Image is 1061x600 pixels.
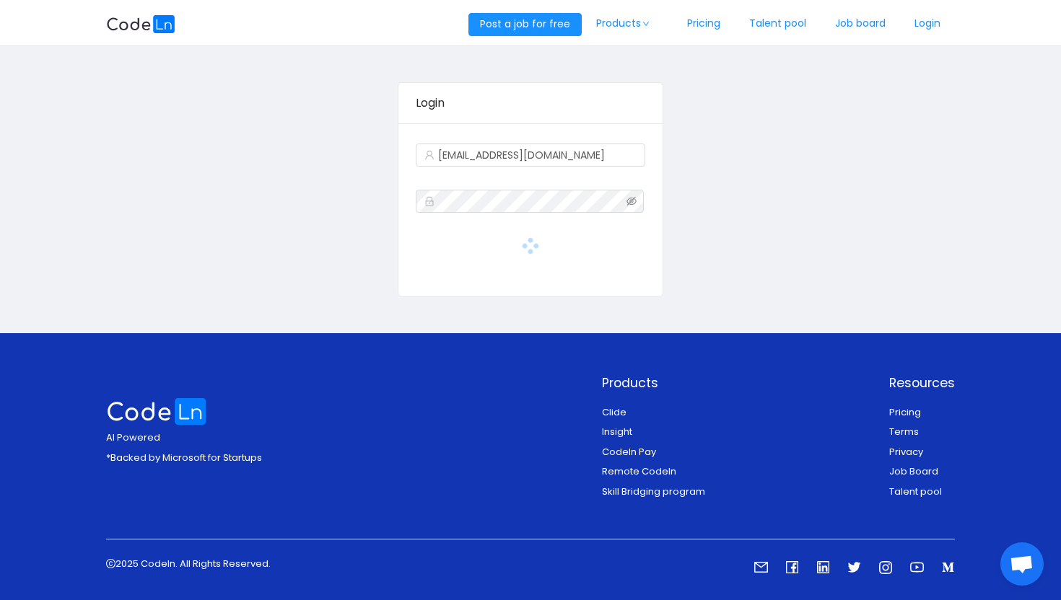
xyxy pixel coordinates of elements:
[889,485,942,498] a: Talent pool
[424,196,435,206] i: icon: lock
[106,557,271,571] p: 2025 Codeln. All Rights Reserved.
[468,13,582,36] button: Post a job for free
[785,562,799,576] a: icon: facebook
[416,144,645,167] input: Email
[754,562,768,576] a: icon: mail
[754,560,768,574] i: icon: mail
[602,425,632,438] a: Insight
[602,464,676,478] a: Remote Codeln
[106,451,262,465] p: *Backed by Microsoft for Startups
[1000,542,1044,586] a: Open chat
[416,83,645,123] div: Login
[468,17,582,31] a: Post a job for free
[785,560,799,574] i: icon: facebook
[424,150,435,160] i: icon: user
[602,374,705,392] p: Products
[889,425,919,438] a: Terms
[847,560,861,574] i: icon: twitter
[106,559,115,568] i: icon: copyright
[106,15,175,33] img: logobg.f302741d.svg
[816,560,830,574] i: icon: linkedin
[106,398,207,425] img: logo
[941,560,955,574] i: icon: medium
[106,431,160,444] span: AI Powered
[626,196,637,206] i: icon: eye-invisible
[816,562,830,576] a: icon: linkedin
[878,560,892,574] i: icon: instagram
[602,445,656,459] a: Codeln Pay
[602,405,626,419] a: Clide
[889,405,921,419] a: Pricing
[602,485,705,498] a: Skill Bridging program
[941,562,955,576] a: icon: medium
[889,374,955,392] p: Resources
[910,562,924,576] a: icon: youtube
[878,562,892,576] a: icon: instagram
[847,562,861,576] a: icon: twitter
[642,20,650,27] i: icon: down
[889,445,923,459] a: Privacy
[910,560,924,574] i: icon: youtube
[889,464,938,478] a: Job Board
